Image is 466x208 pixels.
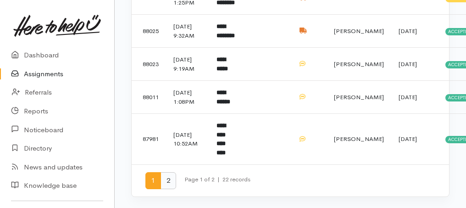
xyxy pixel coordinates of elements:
span: 1 [145,172,161,189]
td: 88023 [132,48,166,81]
time: [DATE] [399,27,417,35]
td: [DATE] 10:52AM [166,114,209,165]
span: [PERSON_NAME] [334,60,384,68]
td: [DATE] 1:08PM [166,81,209,114]
time: [DATE] [399,135,417,143]
td: [DATE] 9:32AM [166,15,209,48]
span: [PERSON_NAME] [334,135,384,143]
span: | [217,175,220,183]
span: [PERSON_NAME] [334,93,384,101]
time: [DATE] [399,60,417,68]
time: [DATE] [399,93,417,101]
span: [PERSON_NAME] [334,27,384,35]
small: Page 1 of 2 22 records [184,172,250,197]
td: 88025 [132,15,166,48]
td: [DATE] 9:19AM [166,48,209,81]
td: 88011 [132,81,166,114]
td: 87981 [132,114,166,165]
span: 2 [161,172,176,189]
